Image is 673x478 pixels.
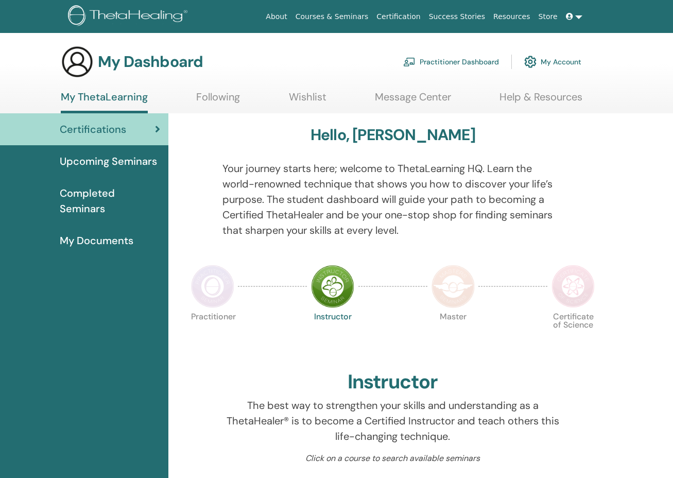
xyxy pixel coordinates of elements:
[60,122,126,137] span: Certifications
[262,7,291,26] a: About
[222,161,563,238] p: Your journey starts here; welcome to ThetaLearning HQ. Learn the world-renowned technique that sh...
[60,233,133,248] span: My Documents
[524,50,581,73] a: My Account
[289,91,326,111] a: Wishlist
[191,313,234,356] p: Practitioner
[348,370,438,394] h2: Instructor
[551,265,595,308] img: Certificate of Science
[222,398,563,444] p: The best way to strengthen your skills and understanding as a ThetaHealer® is to become a Certifi...
[222,452,563,465] p: Click on a course to search available seminars
[291,7,373,26] a: Courses & Seminars
[191,265,234,308] img: Practitioner
[425,7,489,26] a: Success Stories
[534,7,562,26] a: Store
[524,53,537,71] img: cog.svg
[310,126,475,144] h3: Hello, [PERSON_NAME]
[311,265,354,308] img: Instructor
[98,53,203,71] h3: My Dashboard
[61,45,94,78] img: generic-user-icon.jpg
[432,313,475,356] p: Master
[403,50,499,73] a: Practitioner Dashboard
[432,265,475,308] img: Master
[375,91,451,111] a: Message Center
[499,91,582,111] a: Help & Resources
[61,91,148,113] a: My ThetaLearning
[311,313,354,356] p: Instructor
[489,7,534,26] a: Resources
[372,7,424,26] a: Certification
[403,57,416,66] img: chalkboard-teacher.svg
[60,185,160,216] span: Completed Seminars
[551,313,595,356] p: Certificate of Science
[68,5,191,28] img: logo.png
[60,153,157,169] span: Upcoming Seminars
[196,91,240,111] a: Following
